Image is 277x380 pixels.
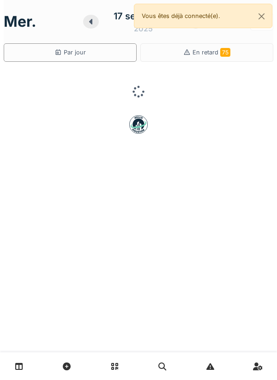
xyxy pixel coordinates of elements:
[114,9,173,23] div: 17 septembre
[251,4,272,29] button: Close
[134,23,153,34] div: 2025
[193,49,230,56] span: En retard
[134,4,272,28] div: Vous êtes déjà connecté(e).
[220,48,230,57] span: 75
[129,115,148,134] img: badge-BVDL4wpA.svg
[4,13,36,30] h1: mer.
[54,48,86,57] div: Par jour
